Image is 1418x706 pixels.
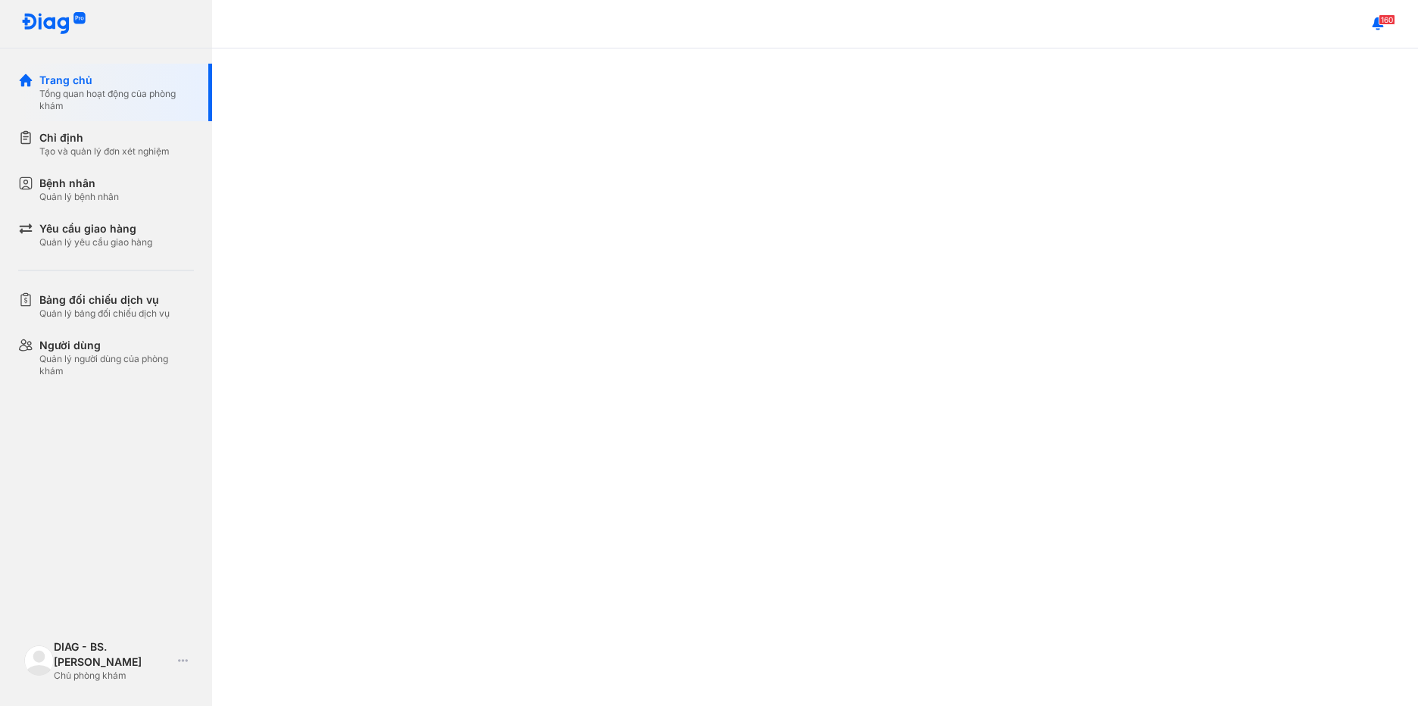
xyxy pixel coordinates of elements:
[39,88,194,112] div: Tổng quan hoạt động của phòng khám
[54,639,172,670] div: DIAG - BS. [PERSON_NAME]
[39,308,170,320] div: Quản lý bảng đối chiếu dịch vụ
[1379,14,1395,25] span: 160
[39,130,170,145] div: Chỉ định
[39,145,170,158] div: Tạo và quản lý đơn xét nghiệm
[39,73,194,88] div: Trang chủ
[24,645,54,675] img: logo
[21,12,86,36] img: logo
[54,670,172,682] div: Chủ phòng khám
[39,221,152,236] div: Yêu cầu giao hàng
[39,292,170,308] div: Bảng đối chiếu dịch vụ
[39,176,119,191] div: Bệnh nhân
[39,338,194,353] div: Người dùng
[39,191,119,203] div: Quản lý bệnh nhân
[39,353,194,377] div: Quản lý người dùng của phòng khám
[39,236,152,248] div: Quản lý yêu cầu giao hàng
